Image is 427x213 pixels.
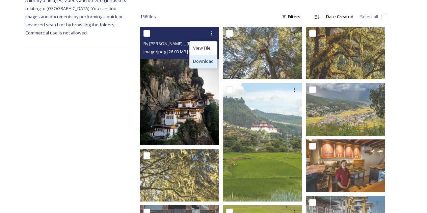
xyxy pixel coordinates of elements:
[143,49,210,55] span: image/jpeg | 26.03 MB | 5507 x 8261
[193,45,211,51] span: View File
[143,40,247,47] span: By [PERSON_NAME] _ [PERSON_NAME] _ 2023_17.jpg
[140,14,156,20] span: 136 file s
[306,27,385,79] img: By Marcus Westberg _ Paro _ 2023_26.jpg
[278,10,304,23] div: Filters
[140,149,219,202] img: By Marcus Westberg _ Paro _ 2023_11.jpg
[223,83,302,202] img: Paro 050723 by Amp Sripimanwat-17.jpg
[323,10,357,23] div: Date Created
[223,27,302,79] img: By Marcus Westberg _ Paro _ 2023_36.jpg
[140,27,219,145] img: By Marcus Westberg _ Paro _ 2023_17.jpg
[360,14,378,20] span: Select all
[306,139,385,192] img: Paro by Marcus Westberg45.jpg
[306,83,385,136] img: Paro by Marcus Westberg4.jpg
[193,58,214,64] span: Download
